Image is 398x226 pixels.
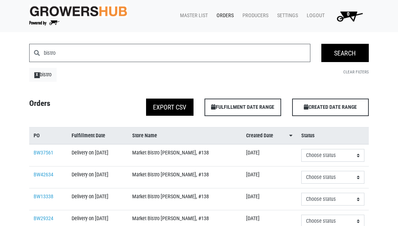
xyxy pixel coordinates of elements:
a: BW42634 [34,172,53,178]
span: Fulfillment Date [72,132,105,140]
td: [DATE] [242,144,297,166]
a: Store Name [132,132,237,140]
input: Search by P.O., Order Date, Fulfillment Date, or Buyer [44,44,310,62]
a: Master List [174,9,211,23]
a: BW37561 [34,150,53,156]
a: Logout [301,9,328,23]
span: CREATED DATE RANGE [292,99,369,116]
button: Export CSV [146,99,194,116]
td: [DATE] [242,166,297,188]
a: BW13338 [34,194,53,200]
span: PO [34,132,40,140]
a: BW29324 [34,215,53,222]
a: Status [301,132,364,140]
img: Powered by Big Wheelbarrow [29,20,60,26]
span: 0 [347,11,349,17]
a: Settings [271,9,301,23]
td: Market Bistro [PERSON_NAME], #138 [128,188,242,210]
a: 0 [328,9,369,23]
a: Created Date [246,132,292,140]
a: PO [34,132,63,140]
img: Cart [333,9,366,23]
td: [DATE] [242,188,297,210]
td: Delivery on [DATE] [67,144,128,166]
a: Fulfillment Date [72,132,124,140]
td: Market Bistro [PERSON_NAME], #138 [128,166,242,188]
span: Store Name [132,132,157,140]
td: Delivery on [DATE] [67,166,128,188]
span: Created Date [246,132,273,140]
input: Search [321,44,369,62]
span: Status [301,132,315,140]
span: X [34,72,40,78]
td: Market Bistro [PERSON_NAME], #138 [128,144,242,166]
td: Delivery on [DATE] [67,188,128,210]
a: Xbistro [29,68,57,82]
img: original-fc7597fdc6adbb9d0e2ae620e786d1a2.jpg [29,5,127,18]
span: FULFILLMENT DATE RANGE [204,99,281,116]
a: Producers [237,9,271,23]
h4: Orders [24,99,111,113]
a: Orders [211,9,237,23]
a: Clear Filters [343,69,369,74]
